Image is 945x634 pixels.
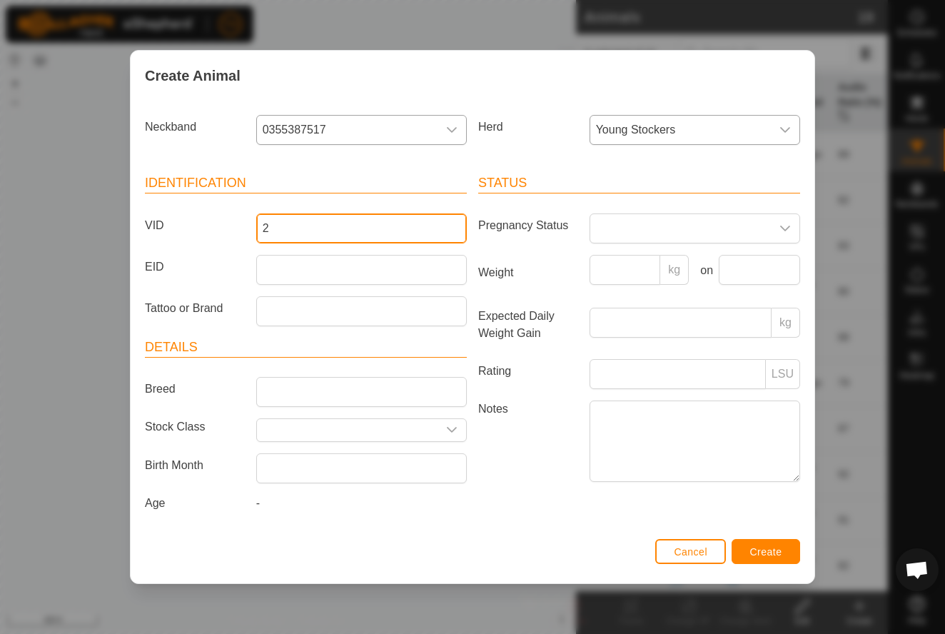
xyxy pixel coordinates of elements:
[472,401,584,481] label: Notes
[472,308,584,342] label: Expected Daily Weight Gain
[139,255,251,279] label: EID
[145,173,467,193] header: Identification
[771,214,799,243] div: dropdown trigger
[139,115,251,139] label: Neckband
[438,116,466,144] div: dropdown trigger
[139,213,251,238] label: VID
[472,213,584,238] label: Pregnancy Status
[472,359,584,383] label: Rating
[772,308,800,338] p-inputgroup-addon: kg
[771,116,799,144] div: dropdown trigger
[256,497,260,509] span: -
[472,255,584,291] label: Weight
[478,173,800,193] header: Status
[732,539,800,564] button: Create
[438,419,466,441] div: dropdown trigger
[766,359,800,389] p-inputgroup-addon: LSU
[694,262,713,279] label: on
[145,338,467,358] header: Details
[674,546,707,558] span: Cancel
[139,377,251,401] label: Breed
[750,546,782,558] span: Create
[590,116,771,144] span: Young Stockers
[139,418,251,436] label: Stock Class
[660,255,689,285] p-inputgroup-addon: kg
[139,495,251,512] label: Age
[257,116,438,144] span: 0355387517
[139,453,251,478] label: Birth Month
[472,115,584,139] label: Herd
[655,539,726,564] button: Cancel
[145,65,241,86] span: Create Animal
[139,296,251,321] label: Tattoo or Brand
[896,548,939,591] div: Open chat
